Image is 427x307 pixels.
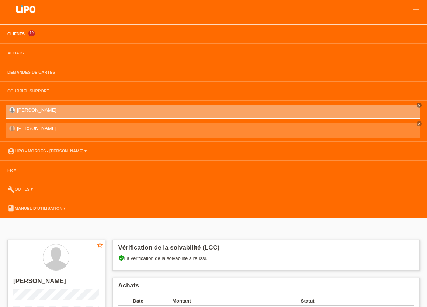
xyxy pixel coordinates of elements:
[7,205,15,212] i: book
[7,186,15,193] i: build
[417,121,422,126] a: close
[17,126,56,131] a: [PERSON_NAME]
[4,206,69,211] a: bookManuel d’utilisation ▾
[409,7,423,11] a: menu
[4,187,37,191] a: buildOutils ▾
[17,107,56,113] a: [PERSON_NAME]
[417,103,421,107] i: close
[118,255,124,261] i: verified_user
[7,15,44,21] a: LIPO pay
[133,297,173,306] th: Date
[301,297,395,306] th: Statut
[118,244,414,255] h2: Vérification de la solvabilité (LCC)
[4,89,53,93] a: Courriel Support
[118,282,414,293] h2: Achats
[7,148,15,155] i: account_circle
[13,278,99,289] h2: [PERSON_NAME]
[4,51,28,55] a: Achats
[4,70,59,74] a: Demandes de cartes
[4,149,90,153] a: account_circleLIPO - Morges - [PERSON_NAME] ▾
[4,32,28,36] a: Clients
[417,103,422,108] a: close
[172,297,212,306] th: Montant
[118,255,414,267] div: La vérification de la solvabilité a réussi.
[28,30,35,36] span: 19
[4,168,20,172] a: FR ▾
[97,242,103,250] a: star_border
[417,122,421,126] i: close
[97,242,103,248] i: star_border
[412,6,420,13] i: menu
